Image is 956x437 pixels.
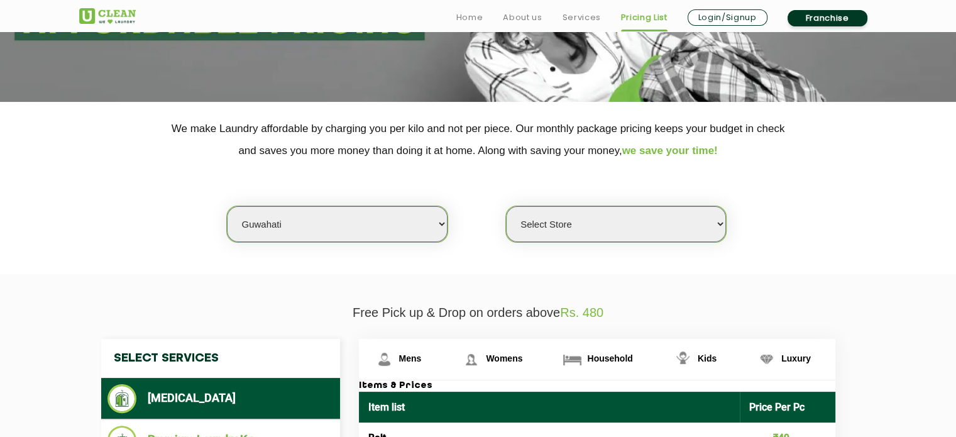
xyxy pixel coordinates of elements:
[79,118,877,162] p: We make Laundry affordable by charging you per kilo and not per piece. Our monthly package pricin...
[755,348,777,370] img: Luxury
[621,10,668,25] a: Pricing List
[359,380,835,392] h3: Items & Prices
[788,10,867,26] a: Franchise
[456,10,483,25] a: Home
[486,353,522,363] span: Womens
[79,306,877,320] p: Free Pick up & Drop on orders above
[460,348,482,370] img: Womens
[107,384,137,413] img: Dry Cleaning
[561,348,583,370] img: Household
[781,353,811,363] span: Luxury
[560,306,603,319] span: Rs. 480
[503,10,542,25] a: About us
[373,348,395,370] img: Mens
[688,9,767,26] a: Login/Signup
[622,145,718,157] span: we save your time!
[79,8,136,24] img: UClean Laundry and Dry Cleaning
[672,348,694,370] img: Kids
[698,353,717,363] span: Kids
[101,339,340,378] h4: Select Services
[562,10,600,25] a: Services
[107,384,334,413] li: [MEDICAL_DATA]
[587,353,632,363] span: Household
[359,392,740,423] th: Item list
[399,353,422,363] span: Mens
[740,392,835,423] th: Price Per Pc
